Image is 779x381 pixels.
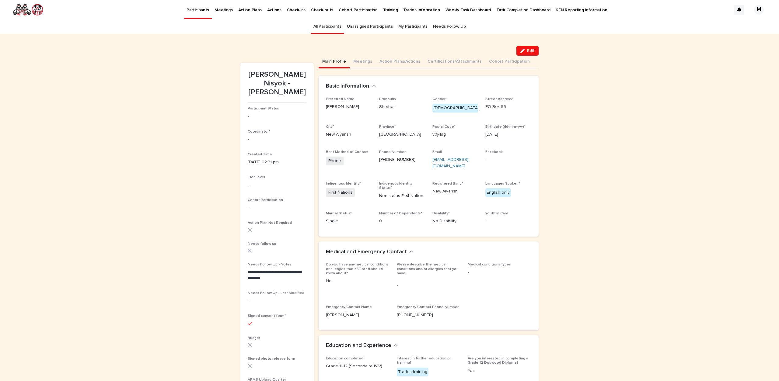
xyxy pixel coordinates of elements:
p: PO Box 95 [485,104,531,110]
span: Province* [379,125,396,129]
span: Signed consent form* [248,314,286,318]
p: - [468,269,531,276]
span: Phone Number [379,150,406,154]
p: [DATE] 02:21 pm [248,159,306,165]
p: No Disability [432,218,478,224]
span: Edit [527,49,535,53]
p: - [248,298,306,304]
span: Needs follow up [248,242,276,246]
p: - [248,182,306,188]
p: - [485,157,531,163]
span: First Nations [326,188,355,197]
span: Needs Follow Up - Notes [248,263,292,266]
p: - [485,218,531,224]
span: Phone [326,157,344,165]
span: Coordinator* [248,130,270,133]
p: [DATE] [485,131,531,138]
div: English only [485,188,511,197]
span: Email [432,150,442,154]
a: Needs Follow Up [433,19,466,34]
a: My Participants [398,19,428,34]
span: Marital Status* [326,212,352,215]
h2: Education and Experience [326,342,391,349]
p: [PERSON_NAME] [326,104,372,110]
span: Street Address* [485,97,513,101]
span: Registered Band* [432,182,463,185]
span: Budget [248,336,260,340]
span: Needs Follow Up - Last Modified [248,291,304,295]
p: Non-status First Nation [379,193,425,199]
span: Action Plan Not Required [248,221,292,225]
span: Tier Level [248,175,265,179]
p: [PERSON_NAME] [326,312,389,318]
p: New Aiyansh [432,188,478,195]
span: Youth in Care [485,212,508,215]
p: Yes [468,368,531,374]
p: - [248,136,306,143]
button: Edit [516,46,539,56]
span: Education completed [326,357,363,360]
span: Pronouns [379,97,396,101]
span: Preferred Name [326,97,355,101]
a: [EMAIL_ADDRESS][DOMAIN_NAME] [432,158,468,168]
p: v0j-1ag [432,131,478,138]
span: Please describe the medical conditions and/or allergies that you have [397,263,459,275]
span: Disability* [432,212,450,215]
a: [PHONE_NUMBER] [397,313,433,317]
p: Grade 11-12 (Secondaire IV-V) [326,363,389,369]
a: Unassigned Participants [347,19,393,34]
p: [GEOGRAPHIC_DATA] [379,131,425,138]
button: Certifications/Attachments [424,56,485,68]
button: Cohort Participation [485,56,533,68]
span: Medical conditions types [468,263,511,266]
button: Main Profile [319,56,350,68]
button: Education and Experience [326,342,398,349]
span: Emergency Contact Name [326,305,372,309]
a: [PHONE_NUMBER] [379,158,415,162]
span: Best Method of Contact [326,150,369,154]
span: Languages Spoken* [485,182,520,185]
span: Birthdate (dd-mm-yyy)* [485,125,526,129]
p: [PERSON_NAME] Nisyok -[PERSON_NAME] [248,70,306,96]
div: Trades training [397,368,428,376]
h2: Basic Information [326,83,369,90]
p: 0 [379,218,425,224]
p: New Aiyansh [326,131,372,138]
img: rNyI97lYS1uoOg9yXW8k [12,4,44,16]
div: [DEMOGRAPHIC_DATA] [432,104,480,113]
button: Meetings [350,56,376,68]
span: Number of Dependents* [379,212,422,215]
p: No [326,278,389,284]
button: Medical and Emergency Contact [326,249,414,255]
button: Action Plans/Actions [376,56,424,68]
span: Facebook [485,150,503,154]
span: Postal Code* [432,125,456,129]
p: - [248,113,306,120]
span: Indigenous Identity: Status* [379,182,414,190]
a: All Participants [313,19,341,34]
p: - [248,205,306,211]
span: Do you have any medical conditions or allergies that K5T staff should know about? [326,263,389,275]
div: M [754,5,764,15]
span: Emergency Contact Phone Number [397,305,459,309]
span: Indigenous Identity* [326,182,361,185]
span: Signed photo release form [248,357,295,361]
p: She/her [379,104,425,110]
span: Interest in further education or training? [397,357,451,365]
span: Cohort Participation [248,198,283,202]
p: - [397,282,460,289]
button: Basic Information [326,83,376,90]
span: City* [326,125,334,129]
span: Participant Status [248,107,279,110]
p: Single [326,218,372,224]
span: Are you interested in completing a Grade 12 Dogwood Diploma? [468,357,528,365]
span: Gender* [432,97,447,101]
h2: Medical and Emergency Contact [326,249,407,255]
span: Created Time [248,153,272,156]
